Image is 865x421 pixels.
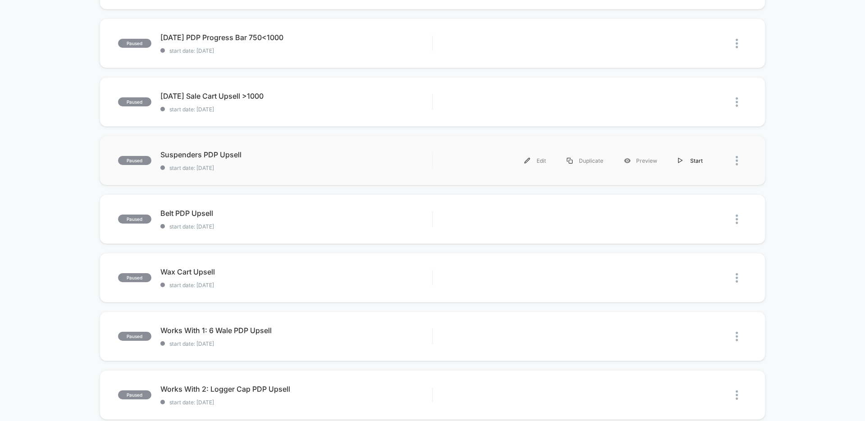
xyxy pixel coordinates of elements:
[160,282,432,288] span: start date: [DATE]
[567,158,573,164] img: menu
[160,267,432,276] span: Wax Cart Upsell
[118,215,151,224] span: paused
[118,273,151,282] span: paused
[160,165,432,171] span: start date: [DATE]
[160,399,432,406] span: start date: [DATE]
[736,215,738,224] img: close
[160,326,432,335] span: Works With 1: 6 Wale PDP Upsell
[736,273,738,283] img: close
[736,156,738,165] img: close
[524,158,530,164] img: menu
[556,151,614,171] div: Duplicate
[118,332,151,341] span: paused
[118,156,151,165] span: paused
[160,33,432,42] span: [DATE] PDP Progress Bar 750<1000
[736,390,738,400] img: close
[160,106,432,113] span: start date: [DATE]
[514,151,556,171] div: Edit
[160,384,432,394] span: Works With 2: Logger Cap PDP Upsell
[614,151,668,171] div: Preview
[736,332,738,341] img: close
[160,223,432,230] span: start date: [DATE]
[160,92,432,101] span: [DATE] Sale Cart Upsell >1000
[118,39,151,48] span: paused
[160,209,432,218] span: Belt PDP Upsell
[160,47,432,54] span: start date: [DATE]
[160,340,432,347] span: start date: [DATE]
[668,151,713,171] div: Start
[736,97,738,107] img: close
[118,97,151,106] span: paused
[736,39,738,48] img: close
[118,390,151,399] span: paused
[160,150,432,159] span: Suspenders PDP Upsell
[678,158,683,164] img: menu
